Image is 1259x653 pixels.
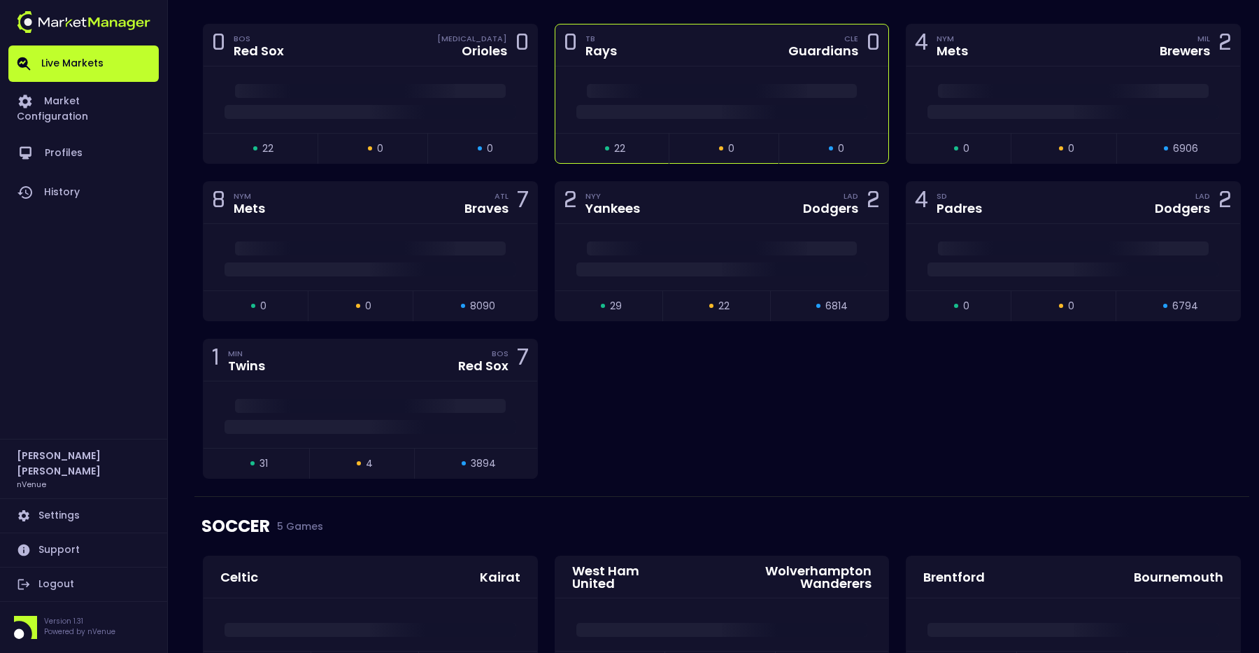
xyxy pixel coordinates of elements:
[915,32,928,58] div: 4
[1068,141,1074,156] span: 0
[937,45,968,57] div: Mets
[585,202,640,215] div: Yankees
[844,190,858,202] div: LAD
[517,347,529,373] div: 7
[220,571,258,584] div: Celtic
[487,141,493,156] span: 0
[201,497,1242,556] div: SOCCER
[718,299,730,314] span: 22
[572,565,681,590] div: West Ham United
[1068,299,1074,314] span: 0
[1134,571,1223,584] div: Bournemouth
[366,456,373,471] span: 4
[462,45,507,57] div: Orioles
[464,202,508,215] div: Braves
[270,521,323,532] span: 5 Games
[262,141,273,156] span: 22
[8,533,159,567] a: Support
[728,141,734,156] span: 0
[923,571,985,584] div: Brentford
[515,32,529,58] div: 0
[234,202,265,215] div: Mets
[564,32,577,58] div: 0
[937,190,982,202] div: SD
[585,33,617,44] div: TB
[1195,190,1210,202] div: LAD
[228,348,265,359] div: MIN
[471,456,496,471] span: 3894
[44,616,115,626] p: Version 1.31
[937,202,982,215] div: Padres
[8,134,159,173] a: Profiles
[1155,202,1210,215] div: Dodgers
[212,32,225,58] div: 0
[1160,45,1210,57] div: Brewers
[1197,33,1210,44] div: MIL
[495,190,508,202] div: ATL
[788,45,858,57] div: Guardians
[8,45,159,82] a: Live Markets
[259,456,268,471] span: 31
[1173,141,1198,156] span: 6906
[838,141,844,156] span: 0
[825,299,848,314] span: 6814
[234,45,284,57] div: Red Sox
[963,299,969,314] span: 0
[585,45,617,57] div: Rays
[844,33,858,44] div: CLE
[17,479,46,489] h3: nVenue
[614,141,625,156] span: 22
[867,190,880,216] div: 2
[8,616,159,639] div: Version 1.31Powered by nVenue
[585,190,640,202] div: NYY
[963,141,969,156] span: 0
[17,448,150,479] h2: [PERSON_NAME] [PERSON_NAME]
[437,33,507,44] div: [MEDICAL_DATA]
[17,11,150,33] img: logo
[492,348,508,359] div: BOS
[377,141,383,156] span: 0
[1172,299,1198,314] span: 6794
[8,82,159,134] a: Market Configuration
[867,32,880,58] div: 0
[517,190,529,216] div: 7
[8,568,159,601] a: Logout
[1218,32,1232,58] div: 2
[228,360,265,372] div: Twins
[803,202,858,215] div: Dodgers
[564,190,577,216] div: 2
[1218,190,1232,216] div: 2
[8,499,159,533] a: Settings
[480,571,520,584] div: Kairat
[365,299,371,314] span: 0
[915,190,928,216] div: 4
[610,299,622,314] span: 29
[470,299,495,314] span: 8090
[458,360,508,372] div: Red Sox
[697,565,872,590] div: Wolverhampton Wanderers
[937,33,968,44] div: NYM
[234,33,284,44] div: BOS
[260,299,266,314] span: 0
[44,626,115,637] p: Powered by nVenue
[8,173,159,212] a: History
[234,190,265,202] div: NYM
[212,190,225,216] div: 8
[212,347,220,373] div: 1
